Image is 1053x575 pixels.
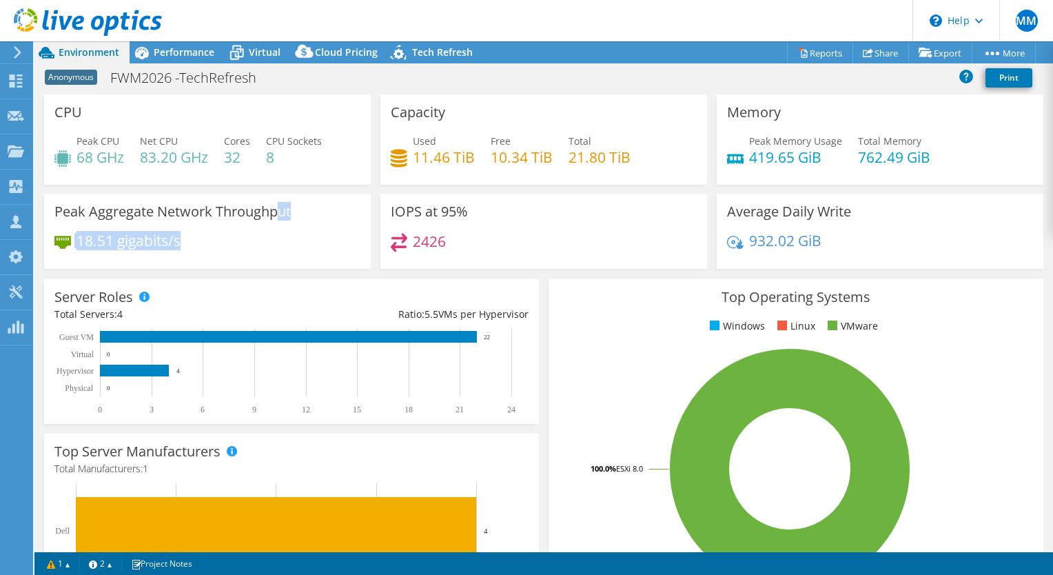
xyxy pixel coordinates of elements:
text: 12 [302,405,310,414]
span: Cloud Pricing [315,46,378,59]
h4: 21.80 TiB [569,150,631,165]
h3: Top Operating Systems [559,290,1033,305]
h3: Server Roles [54,290,133,305]
span: Net CPU [140,134,178,148]
h4: 8 [266,150,322,165]
h3: Peak Aggregate Network Throughput [54,204,291,219]
text: 4 [484,527,488,535]
a: Share [852,42,909,63]
span: CPU Sockets [266,134,322,148]
h3: Average Daily Write [727,204,851,219]
div: Total Servers: [54,307,292,322]
text: 9 [252,405,256,414]
text: 3 [150,405,154,414]
span: MM [1016,10,1038,32]
text: 6 [201,405,205,414]
h4: 11.46 TiB [413,150,475,165]
div: Ratio: VMs per Hypervisor [292,307,529,322]
h3: Memory [727,105,781,120]
li: Windows [706,319,765,334]
text: 18 [405,405,413,414]
span: 5.5 [425,307,438,321]
span: Anonymous [45,70,97,85]
li: VMware [824,319,878,334]
h1: FWM2026 -TechRefresh [104,70,278,85]
span: 1 [143,462,148,475]
text: Guest VM [59,332,94,342]
text: Dell [55,526,70,536]
span: Free [491,134,511,148]
h4: 932.02 GiB [749,233,821,248]
a: Project Notes [121,555,202,572]
text: 0 [107,385,110,392]
h4: 419.65 GiB [749,150,842,165]
h4: 762.49 GiB [858,150,930,165]
h4: Total Manufacturers: [54,461,529,476]
text: Physical [65,383,93,393]
span: Cores [224,134,250,148]
h3: Top Server Manufacturers [54,444,221,459]
tspan: 100.0% [591,463,616,474]
a: Export [908,42,972,63]
h3: IOPS at 95% [391,204,468,219]
span: Total [569,134,591,148]
a: 1 [37,555,80,572]
h4: 2426 [413,234,446,249]
span: Environment [59,46,119,59]
text: Hypervisor [57,366,94,376]
span: 4 [117,307,123,321]
text: 0 [107,351,110,358]
text: 0 [98,405,102,414]
h3: CPU [54,105,82,120]
h4: 32 [224,150,250,165]
text: Virtual [71,350,94,359]
span: Used [413,134,436,148]
span: Tech Refresh [412,46,473,59]
h4: 18.51 gigabits/s [76,233,181,248]
h4: 68 GHz [76,150,124,165]
text: 22 [484,334,490,341]
span: Peak CPU [76,134,119,148]
tspan: ESXi 8.0 [616,463,643,474]
text: 15 [353,405,361,414]
span: Peak Memory Usage [749,134,842,148]
a: Reports [787,42,853,63]
text: 24 [507,405,515,414]
svg: \n [930,14,942,27]
h3: Capacity [391,105,445,120]
a: Print [985,68,1032,88]
text: 4 [176,367,180,374]
a: 2 [79,555,122,572]
text: 21 [456,405,464,414]
h4: 10.34 TiB [491,150,553,165]
li: Linux [774,319,815,334]
a: More [972,42,1036,63]
h4: 83.20 GHz [140,150,208,165]
span: Performance [154,46,214,59]
span: Virtual [249,46,280,59]
span: Total Memory [858,134,921,148]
